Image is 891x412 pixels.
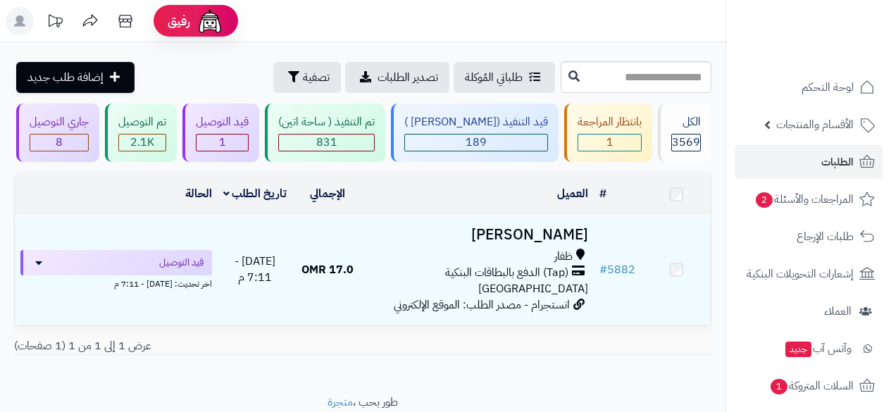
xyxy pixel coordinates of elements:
[606,134,613,151] span: 1
[466,134,487,151] span: 189
[735,70,883,104] a: لوحة التحكم
[13,104,102,162] a: جاري التوصيل 8
[130,134,154,151] span: 2.1K
[735,332,883,366] a: وآتس آبجديد
[328,394,353,411] a: متجرة
[27,69,104,86] span: إضافة طلب جديد
[802,77,854,97] span: لوحة التحكم
[197,135,248,151] div: 1
[769,376,854,396] span: السلات المتروكة
[771,379,787,394] span: 1
[316,134,337,151] span: 831
[180,104,262,162] a: قيد التوصيل 1
[735,220,883,254] a: طلبات الإرجاع
[784,339,852,358] span: وآتس آب
[785,342,811,357] span: جديد
[404,114,548,130] div: قيد التنفيذ ([PERSON_NAME] )
[795,37,878,67] img: logo-2.png
[20,275,212,290] div: اخر تحديث: [DATE] - 7:11 م
[754,189,854,209] span: المراجعات والأسئلة
[168,13,190,30] span: رفيق
[735,294,883,328] a: العملاء
[394,296,570,313] span: انستجرام - مصدر الطلب: الموقع الإلكتروني
[4,338,363,354] div: عرض 1 إلى 1 من 1 (1 صفحات)
[278,114,375,130] div: تم التنفيذ ( ساحة اتين)
[345,62,449,93] a: تصدير الطلبات
[159,256,204,270] span: قيد التوصيل
[756,192,773,208] span: 2
[303,69,330,86] span: تصفية
[378,69,438,86] span: تصدير الطلبات
[776,115,854,135] span: الأقسام والمنتجات
[735,257,883,291] a: إشعارات التحويلات البنكية
[578,135,641,151] div: 1
[196,7,224,35] img: ai-face.png
[262,104,388,162] a: تم التنفيذ ( ساحة اتين) 831
[599,261,635,278] a: #5882
[30,135,88,151] div: 8
[196,114,249,130] div: قيد التوصيل
[235,253,275,286] span: [DATE] - 7:11 م
[671,114,701,130] div: الكل
[223,185,287,202] a: تاريخ الطلب
[554,249,573,265] span: ظفار
[655,104,714,162] a: الكل3569
[118,114,166,130] div: تم التوصيل
[273,62,341,93] button: تصفية
[735,145,883,179] a: الطلبات
[37,7,73,39] a: تحديثات المنصة
[405,135,547,151] div: 189
[599,261,607,278] span: #
[578,114,642,130] div: بانتظار المراجعة
[557,185,588,202] a: العميل
[599,185,606,202] a: #
[821,152,854,172] span: الطلبات
[735,369,883,403] a: السلات المتروكة1
[119,135,166,151] div: 2088
[30,114,89,130] div: جاري التوصيل
[824,301,852,321] span: العملاء
[672,134,700,151] span: 3569
[310,185,345,202] a: الإجمالي
[478,280,588,297] span: [GEOGRAPHIC_DATA]
[102,104,180,162] a: تم التوصيل 2.1K
[747,264,854,284] span: إشعارات التحويلات البنكية
[301,261,354,278] span: 17.0 OMR
[454,62,555,93] a: طلباتي المُوكلة
[797,227,854,246] span: طلبات الإرجاع
[368,227,588,243] h3: [PERSON_NAME]
[56,134,63,151] span: 8
[16,62,135,93] a: إضافة طلب جديد
[219,134,226,151] span: 1
[279,135,374,151] div: 831
[445,265,568,281] span: (Tap) الدفع بالبطاقات البنكية
[561,104,655,162] a: بانتظار المراجعة 1
[185,185,212,202] a: الحالة
[735,182,883,216] a: المراجعات والأسئلة2
[388,104,561,162] a: قيد التنفيذ ([PERSON_NAME] ) 189
[465,69,523,86] span: طلباتي المُوكلة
